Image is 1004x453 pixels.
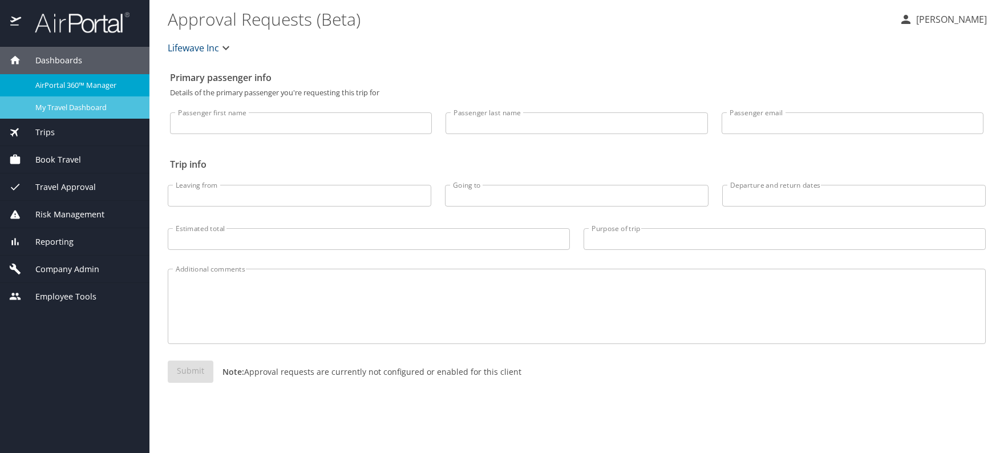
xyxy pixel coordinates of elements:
img: airportal-logo.png [22,11,129,34]
span: AirPortal 360™ Manager [35,80,136,91]
button: Lifewave Inc [163,37,237,59]
span: Dashboards [21,54,82,67]
p: Approval requests are currently not configured or enabled for this client [213,366,521,378]
span: Trips [21,126,55,139]
h2: Trip info [170,155,983,173]
span: Company Admin [21,263,99,276]
span: Lifewave Inc [168,40,219,56]
span: Travel Approval [21,181,96,193]
img: icon-airportal.png [10,11,22,34]
p: [PERSON_NAME] [913,13,987,26]
span: Risk Management [21,208,104,221]
span: Reporting [21,236,74,248]
span: Employee Tools [21,290,96,303]
span: My Travel Dashboard [35,102,136,113]
h1: Approval Requests (Beta) [168,1,890,37]
p: Details of the primary passenger you're requesting this trip for [170,89,983,96]
h2: Primary passenger info [170,68,983,87]
button: [PERSON_NAME] [894,9,991,30]
strong: Note: [222,366,244,377]
span: Book Travel [21,153,81,166]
